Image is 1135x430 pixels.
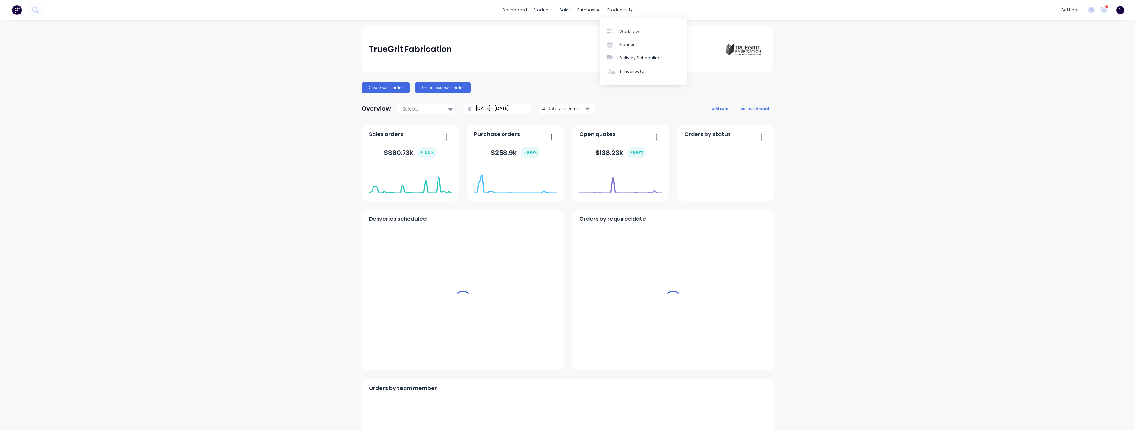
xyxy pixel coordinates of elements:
button: 4 status selected [539,104,595,114]
div: $ 258.9k [491,147,540,158]
span: Orders by status [684,130,731,138]
button: edit dashboard [736,104,773,113]
div: Timesheets [619,69,644,74]
a: Workflow [600,25,687,38]
span: PL [1118,7,1123,13]
img: Factory [12,5,22,15]
div: TrueGrit Fabrication [369,43,452,56]
div: Planner [619,42,635,48]
div: sales [556,5,574,15]
span: Orders by team member [369,385,437,392]
div: Workflow [619,29,639,35]
button: Create sales order [362,82,410,93]
div: purchasing [574,5,604,15]
span: Open quotes [579,130,616,138]
button: Create purchase order [415,82,471,93]
img: TrueGrit Fabrication [720,26,766,72]
a: Planner [600,38,687,51]
div: + 100 % [521,147,540,158]
div: Delivery Scheduling [619,55,661,61]
div: Overview [362,102,391,115]
div: $ 138.23k [595,147,646,158]
div: + 100 % [417,147,437,158]
span: Purchase orders [474,130,520,138]
span: Deliveries scheduled [369,215,427,223]
button: add card [708,104,732,113]
a: dashboard [499,5,530,15]
div: settings [1058,5,1083,15]
div: 4 status selected [542,105,584,112]
div: productivity [604,5,636,15]
div: + 100 % [627,147,646,158]
a: Timesheets [600,65,687,78]
span: Sales orders [369,130,403,138]
div: products [530,5,556,15]
a: Delivery Scheduling [600,51,687,65]
div: $ 880.73k [384,147,437,158]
